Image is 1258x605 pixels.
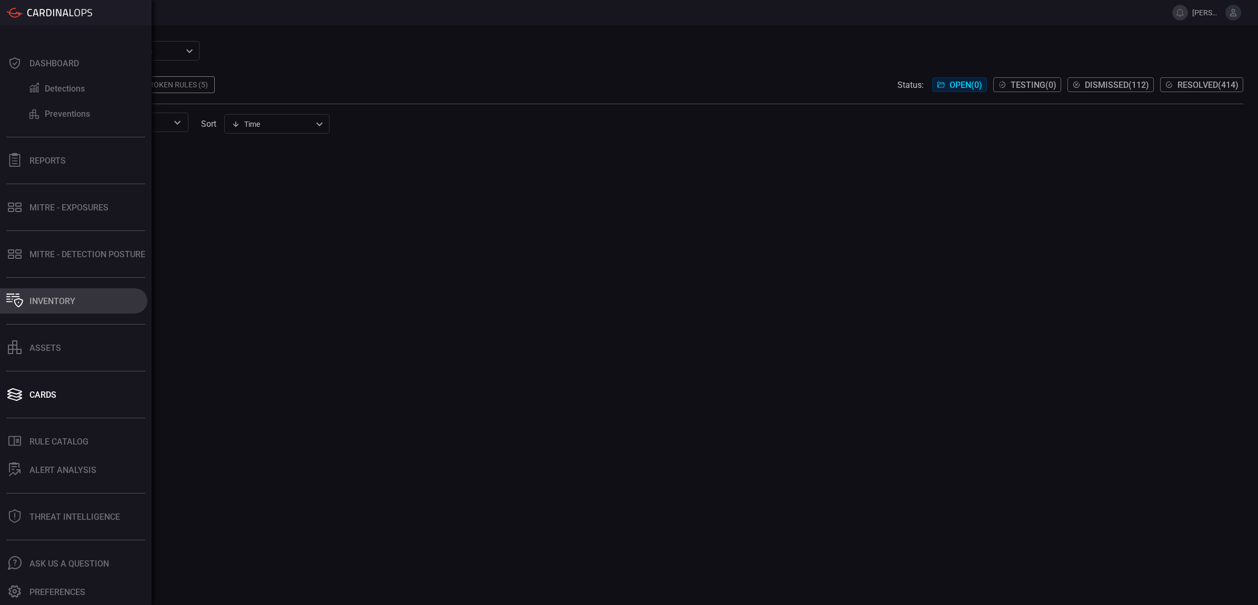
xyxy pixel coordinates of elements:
[29,465,96,475] div: ALERT ANALYSIS
[29,58,79,68] div: Dashboard
[201,119,216,129] label: sort
[932,77,987,92] button: Open(0)
[1011,80,1056,90] span: Testing ( 0 )
[45,109,90,119] div: Preventions
[29,587,85,597] div: Preferences
[1192,8,1221,17] span: [PERSON_NAME][EMAIL_ADDRESS][PERSON_NAME][DOMAIN_NAME]
[138,76,215,93] div: Broken Rules (5)
[1067,77,1154,92] button: Dismissed(112)
[29,203,108,213] div: MITRE - Exposures
[1085,80,1149,90] span: Dismissed ( 112 )
[232,119,313,129] div: Time
[29,156,66,166] div: Reports
[29,559,109,569] div: Ask Us A Question
[897,80,924,90] span: Status:
[29,249,145,259] div: MITRE - Detection Posture
[170,115,185,130] button: Open
[29,296,75,306] div: Inventory
[993,77,1061,92] button: Testing(0)
[45,84,85,94] div: Detections
[29,390,56,400] div: Cards
[29,512,120,522] div: Threat Intelligence
[29,437,88,447] div: Rule Catalog
[950,80,982,90] span: Open ( 0 )
[1177,80,1239,90] span: Resolved ( 414 )
[29,343,61,353] div: assets
[1160,77,1243,92] button: Resolved(414)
